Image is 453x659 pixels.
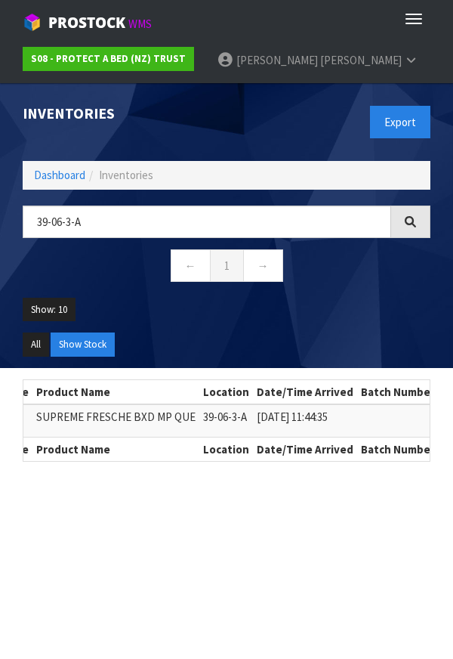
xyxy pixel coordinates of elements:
[23,249,430,286] nav: Page navigation
[34,168,85,182] a: Dashboard
[357,437,439,461] th: Batch Number
[320,53,402,67] span: [PERSON_NAME]
[199,437,253,461] th: Location
[370,106,430,138] button: Export
[23,333,49,357] button: All
[31,52,186,65] strong: S08 - PROTECT A BED (NZ) TRUST
[48,13,125,32] span: ProStock
[236,53,318,67] span: [PERSON_NAME]
[32,404,199,437] td: SUPREME FRESCHE BXD MP QUE
[23,298,75,322] button: Show: 10
[243,249,283,282] a: →
[357,380,439,404] th: Batch Number
[128,17,152,31] small: WMS
[210,249,244,282] a: 1
[32,380,199,404] th: Product Name
[199,404,253,437] td: 39-06-3-A
[51,333,115,357] button: Show Stock
[23,206,391,238] input: Search inventories
[32,437,199,461] th: Product Name
[23,47,194,71] a: S08 - PROTECT A BED (NZ) TRUST
[253,380,357,404] th: Date/Time Arrived
[253,437,357,461] th: Date/Time Arrived
[253,404,357,437] td: [DATE] 11:44:35
[23,13,42,32] img: cube-alt.png
[99,168,153,182] span: Inventories
[171,249,211,282] a: ←
[23,106,215,122] h1: Inventories
[199,380,253,404] th: Location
